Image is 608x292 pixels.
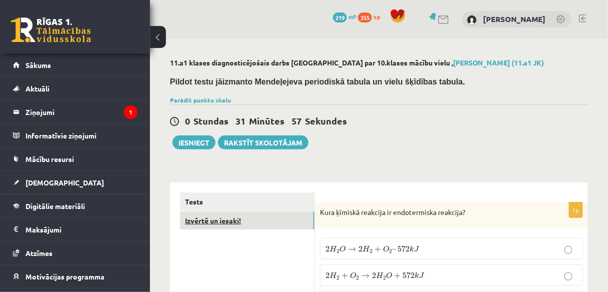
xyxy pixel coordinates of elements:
legend: Maksājumi [25,218,137,241]
span: 2 [336,249,339,254]
span: + [394,273,400,279]
a: 219 mP [333,12,356,20]
a: Rakstīt skolotājam [218,135,308,149]
span: + [341,273,348,279]
span: O [383,245,389,252]
a: Informatīvie ziņojumi [13,124,137,147]
span: xp [373,12,380,20]
b: Pildot testu jāizmanto Mendeļejeva periodiskā tabula un vielu šķīdības tabula. [170,77,465,86]
a: Mācību resursi [13,147,137,170]
span: – [392,249,396,251]
a: 355 xp [358,12,385,20]
button: Iesniegt [172,135,215,149]
span: O [340,245,346,252]
a: Sākums [13,53,137,76]
span: Motivācijas programma [25,272,104,281]
span: H [329,272,337,278]
span: k [414,272,419,278]
span: + [374,246,381,252]
a: Maksājumi [13,218,137,241]
span: 2 [369,249,372,254]
a: Izvērtē un iesaki! [180,211,314,230]
i: 1 [124,105,137,119]
span: Mācību resursi [25,154,74,163]
span: 2 [356,276,359,280]
span: Digitālie materiāli [25,201,85,210]
span: H [376,272,383,278]
span: 2 [383,276,386,280]
span: 2 [325,272,329,278]
span: 572 [398,246,410,252]
span: k [410,245,414,252]
span: [DEMOGRAPHIC_DATA] [25,178,104,187]
a: Ziņojumi1 [13,100,137,123]
a: Rīgas 1. Tālmācības vidusskola [11,17,91,42]
span: 2 [389,249,392,254]
p: Kura ķīmiskā reakcija ir endotermiska reakcija? [320,207,533,217]
p: 1p [569,202,583,218]
a: [DEMOGRAPHIC_DATA] [13,171,137,194]
span: 31 [235,115,245,126]
span: Minūtes [249,115,284,126]
span: Sākums [25,60,51,69]
span: 572 [402,272,414,278]
span: 0 [185,115,190,126]
span: 2 [372,272,376,278]
span: O [350,272,356,278]
h2: 11.a1 klases diagnosticējošais darbs [GEOGRAPHIC_DATA] par 10.klases mācību vielu , [170,58,588,67]
legend: Ziņojumi [25,100,137,123]
span: 57 [291,115,301,126]
a: Motivācijas programma [13,265,137,288]
span: H [329,245,337,252]
span: 355 [358,12,372,22]
span: Aktuāli [25,84,49,93]
a: [PERSON_NAME] [483,14,546,24]
span: O [386,272,392,278]
span: J [419,272,424,278]
span: mP [348,12,356,20]
span: H [362,245,370,252]
span: 2 [358,246,362,252]
a: [PERSON_NAME] (11.a1 JK) [453,58,544,67]
a: Aktuāli [13,77,137,100]
img: Kitija Goldberga [467,15,477,25]
span: Atzīmes [25,248,52,257]
span: 219 [333,12,347,22]
span: 2 [325,246,329,252]
legend: Informatīvie ziņojumi [25,124,137,147]
a: Parādīt punktu skalu [170,96,231,104]
span: → [361,273,369,278]
a: Atzīmes [13,241,137,264]
span: Sekundes [305,115,347,126]
span: J [414,245,419,252]
a: Digitālie materiāli [13,194,137,217]
span: 2 [336,276,339,280]
span: Stundas [193,115,228,126]
span: → [348,247,356,252]
a: Tests [180,192,314,211]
